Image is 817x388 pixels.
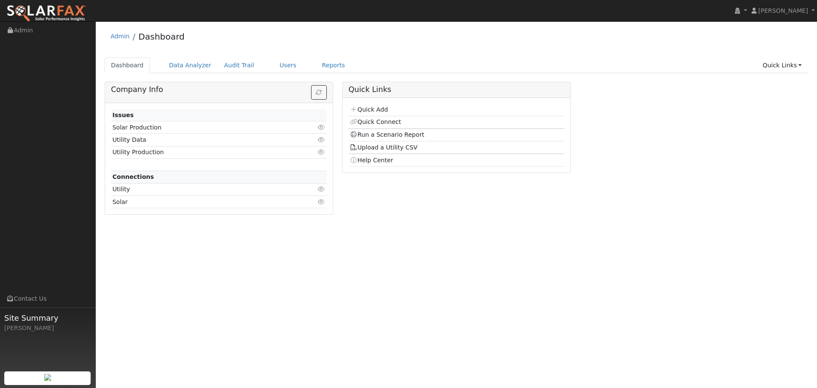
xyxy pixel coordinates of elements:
a: Dashboard [105,57,150,73]
a: Data Analyzer [163,57,218,73]
i: Click to view [318,186,326,192]
a: Upload a Utility CSV [350,144,417,151]
strong: Issues [112,112,134,118]
div: [PERSON_NAME] [4,324,91,333]
i: Click to view [318,199,326,205]
td: Utility [111,183,292,195]
h5: Quick Links [349,85,564,94]
img: SolarFax [6,5,86,23]
td: Solar Production [111,121,292,134]
span: Site Summary [4,312,91,324]
img: retrieve [44,374,51,381]
a: Help Center [350,157,393,164]
h5: Company Info [111,85,327,94]
a: Audit Trail [218,57,260,73]
td: Utility Production [111,146,292,158]
a: Quick Links [756,57,808,73]
i: Click to view [318,149,326,155]
i: Click to view [318,124,326,130]
td: Utility Data [111,134,292,146]
a: Admin [111,33,130,40]
a: Users [273,57,303,73]
a: Dashboard [138,32,185,42]
a: Quick Add [350,106,388,113]
a: Quick Connect [350,118,401,125]
i: Click to view [318,137,326,143]
strong: Connections [112,173,154,180]
td: Solar [111,196,292,208]
a: Reports [316,57,351,73]
span: [PERSON_NAME] [758,7,808,14]
a: Run a Scenario Report [350,131,424,138]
